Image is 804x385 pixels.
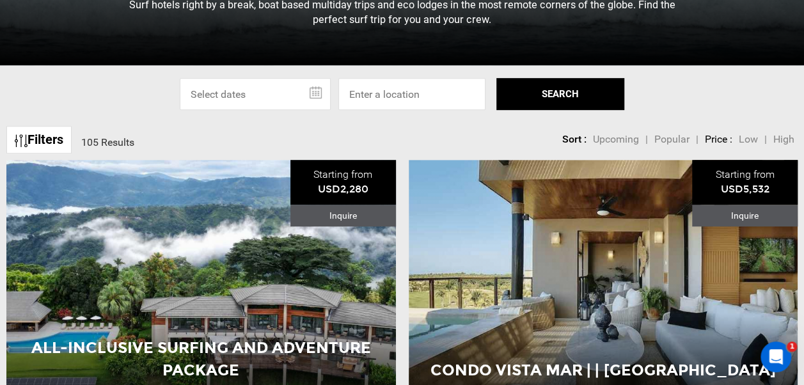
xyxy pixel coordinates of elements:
[705,132,732,147] li: Price :
[180,78,331,110] input: Select dates
[696,132,698,147] li: |
[764,132,767,147] li: |
[739,133,758,145] span: Low
[15,134,28,147] img: btn-icon.svg
[645,132,648,147] li: |
[593,133,639,145] span: Upcoming
[562,132,587,147] li: Sort :
[6,126,72,153] a: Filters
[787,342,797,352] span: 1
[761,342,791,372] iframe: Intercom live chat
[654,133,690,145] span: Popular
[496,78,624,110] button: SEARCH
[773,133,794,145] span: High
[81,136,134,148] span: 105 Results
[338,78,485,110] input: Enter a location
